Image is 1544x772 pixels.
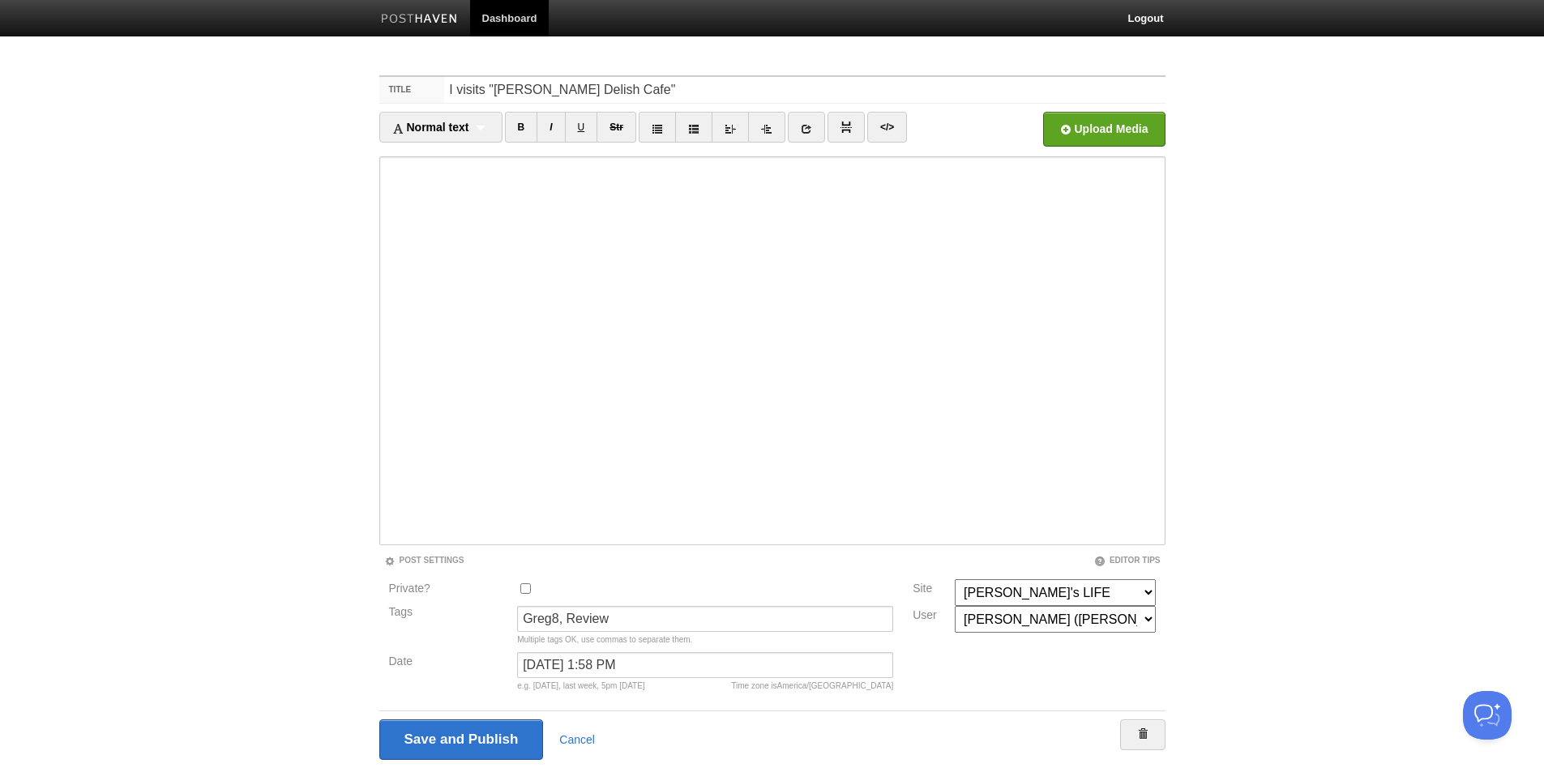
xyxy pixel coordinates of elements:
[381,14,458,26] img: Posthaven-bar
[389,582,508,598] label: Private?
[913,609,945,625] label: User
[389,655,508,671] label: Date
[731,682,893,690] div: Time zone is
[559,733,595,746] a: Cancel
[867,112,907,143] a: </>
[840,122,852,133] img: pagebreak-icon.png
[597,112,636,143] a: Str
[517,636,893,644] div: Multiple tags OK, use commas to separate them.
[379,77,445,103] label: Title
[384,606,513,617] label: Tags
[517,682,893,690] div: e.g. [DATE], last week, 5pm [DATE]
[1094,556,1161,565] a: Editor Tips
[537,112,565,143] a: I
[384,556,464,565] a: Post Settings
[505,112,538,143] a: B
[609,122,623,133] del: Str
[565,112,598,143] a: U
[1463,691,1512,740] iframe: Help Scout Beacon - Open
[379,719,544,760] input: Save and Publish
[392,121,469,134] span: Normal text
[777,681,894,690] span: America/[GEOGRAPHIC_DATA]
[913,582,945,598] label: Site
